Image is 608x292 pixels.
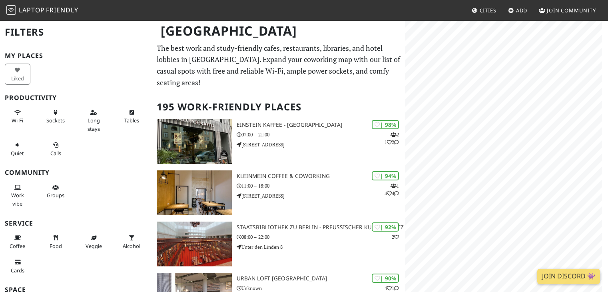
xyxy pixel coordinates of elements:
[480,7,496,14] span: Cities
[6,4,78,18] a: LaptopFriendly LaptopFriendly
[237,192,406,200] p: [STREET_ADDRESS]
[5,52,147,60] h3: My Places
[5,231,30,252] button: Coffee
[372,120,399,129] div: | 98%
[237,243,406,251] p: Unter den Linden 8
[11,267,24,274] span: Credit cards
[237,182,406,190] p: 11:00 – 18:00
[385,182,399,197] p: 1 4 4
[11,192,24,207] span: People working
[123,242,140,250] span: Alcohol
[385,284,399,292] p: 4 1
[468,3,500,18] a: Cities
[157,170,231,215] img: KleinMein Coffee & Coworking
[19,6,45,14] span: Laptop
[237,131,406,138] p: 07:00 – 21:00
[43,181,68,202] button: Groups
[154,20,404,42] h1: [GEOGRAPHIC_DATA]
[11,150,24,157] span: Quiet
[237,224,406,231] h3: Staatsbibliothek zu Berlin - Preußischer Kulturbesitz
[43,231,68,252] button: Food
[46,117,65,124] span: Power sockets
[50,150,61,157] span: Video/audio calls
[5,94,147,102] h3: Productivity
[237,275,406,282] h3: URBAN LOFT [GEOGRAPHIC_DATA]
[152,119,405,164] a: Einstein Kaffee - Charlottenburg | 98% 212 Einstein Kaffee - [GEOGRAPHIC_DATA] 07:00 – 21:00 [STR...
[237,122,406,128] h3: Einstein Kaffee - [GEOGRAPHIC_DATA]
[86,242,102,250] span: Veggie
[43,106,68,127] button: Sockets
[237,141,406,148] p: [STREET_ADDRESS]
[157,95,401,119] h2: 195 Work-Friendly Places
[392,233,399,241] p: 2
[5,138,30,160] button: Quiet
[536,3,599,18] a: Join Community
[505,3,531,18] a: Add
[46,6,78,14] span: Friendly
[547,7,596,14] span: Join Community
[124,117,139,124] span: Work-friendly tables
[43,138,68,160] button: Calls
[6,5,16,15] img: LaptopFriendly
[81,106,106,135] button: Long stays
[157,42,401,88] p: The best work and study-friendly cafes, restaurants, libraries, and hotel lobbies in [GEOGRAPHIC_...
[119,106,144,127] button: Tables
[152,222,405,266] a: Staatsbibliothek zu Berlin - Preußischer Kulturbesitz | 92% 2 Staatsbibliothek zu Berlin - Preußi...
[81,231,106,252] button: Veggie
[152,170,405,215] a: KleinMein Coffee & Coworking | 94% 144 KleinMein Coffee & Coworking 11:00 – 18:00 [STREET_ADDRESS]
[5,181,30,210] button: Work vibe
[385,131,399,146] p: 2 1 2
[10,242,25,250] span: Coffee
[237,233,406,241] p: 08:00 – 22:00
[372,222,399,232] div: | 92%
[516,7,528,14] span: Add
[5,106,30,127] button: Wi-Fi
[88,117,100,132] span: Long stays
[5,256,30,277] button: Cards
[5,20,147,44] h2: Filters
[157,222,231,266] img: Staatsbibliothek zu Berlin - Preußischer Kulturbesitz
[47,192,64,199] span: Group tables
[50,242,62,250] span: Food
[372,274,399,283] div: | 90%
[5,169,147,176] h3: Community
[5,220,147,227] h3: Service
[372,171,399,180] div: | 94%
[237,173,406,180] h3: KleinMein Coffee & Coworking
[157,119,231,164] img: Einstein Kaffee - Charlottenburg
[12,117,23,124] span: Stable Wi-Fi
[237,284,406,292] p: Unknown
[537,269,600,284] a: Join Discord 👾
[119,231,144,252] button: Alcohol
